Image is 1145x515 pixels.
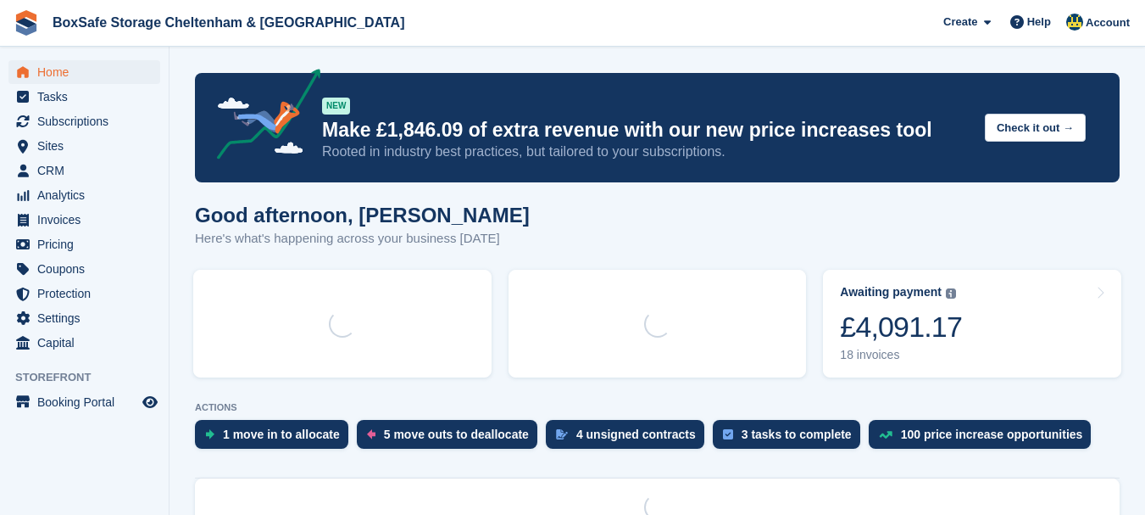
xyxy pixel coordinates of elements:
[195,204,530,227] h1: Good afternoon, [PERSON_NAME]
[37,232,139,256] span: Pricing
[37,282,139,305] span: Protection
[195,229,530,249] p: Here's what's happening across your business [DATE]
[823,270,1121,378] a: Awaiting payment £4,091.17 18 invoices
[8,134,160,158] a: menu
[223,428,340,441] div: 1 move in to allocate
[1066,14,1083,31] img: Kim Virabi
[205,429,214,439] img: move_ins_to_allocate_icon-fdf77a2bb77ea45bf5b3d319d69a93e2d87916cf1d5bf7949dd705db3b84f3ca.svg
[37,257,139,281] span: Coupons
[8,208,160,232] a: menu
[946,288,956,299] img: icon-info-grey-7440780725fd019a000dd9b08b2336e03edf1995a4989e88bcd33f0948082b44.svg
[8,390,160,414] a: menu
[8,183,160,207] a: menu
[195,420,357,457] a: 1 move in to allocate
[8,85,160,109] a: menu
[742,428,852,441] div: 3 tasks to complete
[1086,14,1130,31] span: Account
[8,60,160,84] a: menu
[37,85,139,109] span: Tasks
[203,69,321,165] img: price-adjustments-announcement-icon-8257ccfd72463d97f412b2fc003d46551f7dbcb40ab6d574587a9cd5c0d94...
[869,420,1100,457] a: 100 price increase opportunities
[322,98,350,115] div: NEW
[15,369,169,386] span: Storefront
[14,10,39,36] img: stora-icon-8386f47178a22dfd0bd8f6a31ec36ba5ce8667c1dd55bd0f319d3a0aa187defe.svg
[37,331,139,355] span: Capital
[8,257,160,281] a: menu
[840,310,962,344] div: £4,091.17
[8,306,160,330] a: menu
[8,109,160,133] a: menu
[556,429,568,439] img: contract_signature_icon-13c848040528278c33f63329250d36e43548de30e8caae1d1a13099fd9432cc5.svg
[576,428,696,441] div: 4 unsigned contracts
[357,420,546,457] a: 5 move outs to deallocate
[37,159,139,182] span: CRM
[384,428,529,441] div: 5 move outs to deallocate
[943,14,977,31] span: Create
[8,282,160,305] a: menu
[140,392,160,412] a: Preview store
[901,428,1083,441] div: 100 price increase opportunities
[840,348,962,362] div: 18 invoices
[37,208,139,232] span: Invoices
[713,420,869,457] a: 3 tasks to complete
[546,420,713,457] a: 4 unsigned contracts
[985,114,1086,142] button: Check it out →
[37,306,139,330] span: Settings
[8,159,160,182] a: menu
[37,109,139,133] span: Subscriptions
[37,134,139,158] span: Sites
[37,60,139,84] span: Home
[322,143,971,161] p: Rooted in industry best practices, but tailored to your subscriptions.
[195,402,1120,413] p: ACTIONS
[37,390,139,414] span: Booking Portal
[367,429,375,439] img: move_outs_to_deallocate_icon-f764333ba52eb49d3ac5e1228854f67142a1ed5810a6f6cc68b1a99e826820c5.svg
[1027,14,1051,31] span: Help
[322,118,971,143] p: Make £1,846.09 of extra revenue with our new price increases tool
[8,331,160,355] a: menu
[8,232,160,256] a: menu
[723,429,733,439] img: task-75834270c22a3079a89374b754ae025e5fb1db73e45f91037f5363f120a921f8.svg
[37,183,139,207] span: Analytics
[879,431,892,439] img: price_increase_opportunities-93ffe204e8149a01c8c9dc8f82e8f89637d9d84a8eef4429ea346261dce0b2c0.svg
[46,8,411,36] a: BoxSafe Storage Cheltenham & [GEOGRAPHIC_DATA]
[840,285,942,299] div: Awaiting payment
